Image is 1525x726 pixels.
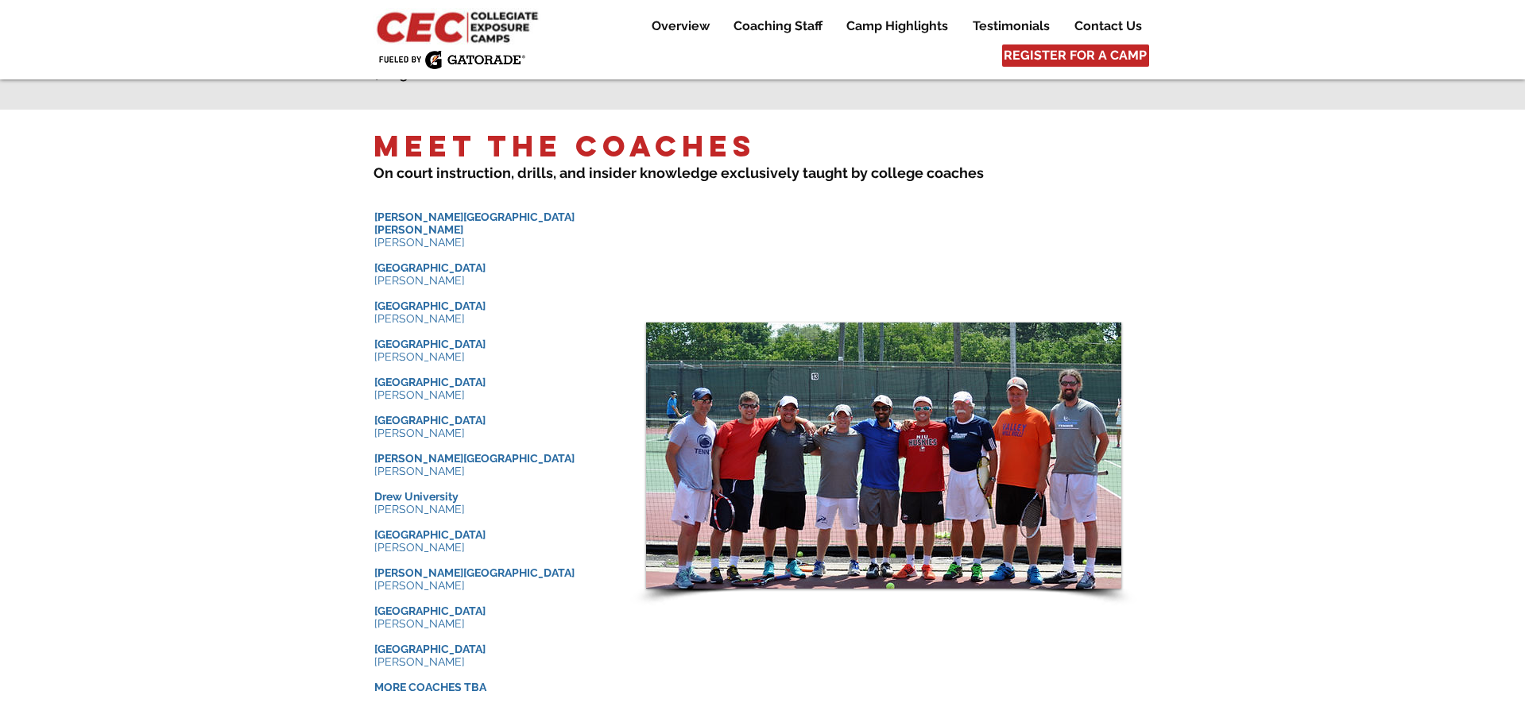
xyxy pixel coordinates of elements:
[374,566,575,579] span: [PERSON_NAME][GEOGRAPHIC_DATA]
[374,465,465,477] span: [PERSON_NAME]
[374,388,465,401] span: [PERSON_NAME]
[961,17,1062,36] a: Testimonials
[374,8,545,44] img: CEC Logo Primary_edited.jpg
[374,681,486,693] span: MORE COACHES TBA
[374,490,459,503] span: Drew University
[374,236,465,249] span: [PERSON_NAME]
[374,541,465,554] span: [PERSON_NAME]
[374,350,465,363] span: [PERSON_NAME]
[1066,17,1150,36] p: Contact Us
[374,452,575,465] span: [PERSON_NAME][GEOGRAPHIC_DATA]
[374,604,486,617] span: [GEOGRAPHIC_DATA]
[378,50,525,69] img: Fueled by Gatorade.png
[628,17,1153,36] nav: Site
[374,643,486,655] span: [GEOGRAPHIC_DATA]
[730,164,984,181] span: xclusively taught by college coaches
[965,17,1058,36] p: Testimonials
[646,322,1121,589] div: Slide show gallery
[374,261,486,274] span: [GEOGRAPHIC_DATA]
[726,17,830,36] p: Coaching Staff
[374,274,465,287] span: [PERSON_NAME]
[1062,17,1153,36] a: Contact Us
[374,312,465,325] span: [PERSON_NAME]
[553,164,730,181] span: , and insider knowledge e
[374,427,465,439] span: [PERSON_NAME]
[1002,44,1149,67] a: REGISTER FOR A CAMP
[374,299,486,312] span: [GEOGRAPHIC_DATA]
[374,655,465,668] span: [PERSON_NAME]
[374,503,465,516] span: [PERSON_NAME]
[374,164,553,181] span: On court instruction, drills
[834,17,960,36] a: Camp Highlights
[374,338,486,350] span: [GEOGRAPHIC_DATA]
[640,17,721,36] a: Overview
[374,376,486,388] span: [GEOGRAPHIC_DATA]
[374,210,575,236] span: [PERSON_NAME][GEOGRAPHIC_DATA][PERSON_NAME]
[374,414,486,427] span: [GEOGRAPHIC_DATA]
[374,528,486,541] span: [GEOGRAPHIC_DATA]
[374,579,465,592] span: [PERSON_NAME]
[722,17,834,36] a: Coaching Staff
[374,617,465,630] span: [PERSON_NAME]
[644,17,718,36] p: Overview
[374,128,756,164] span: Meet the Coaches
[1004,47,1147,64] span: REGISTER FOR A CAMP
[838,17,956,36] p: Camp Highlights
